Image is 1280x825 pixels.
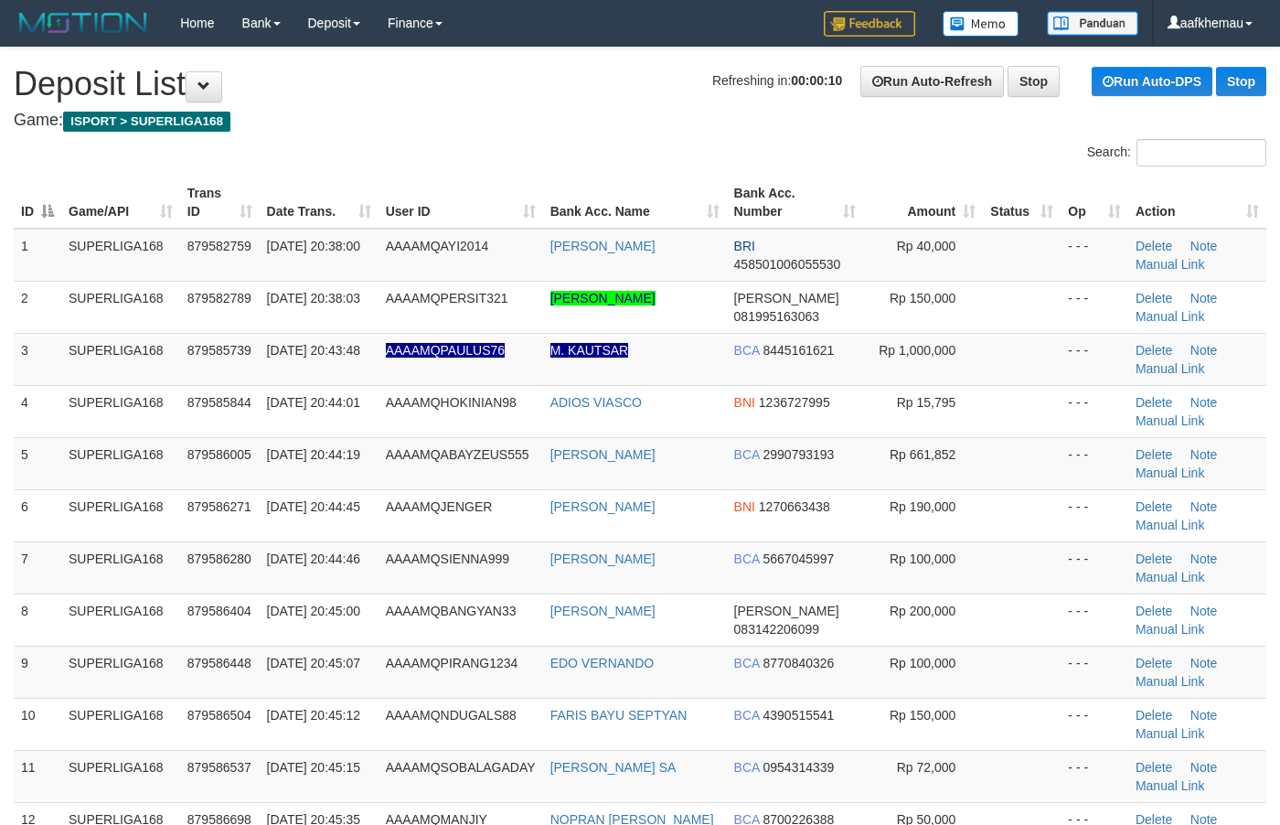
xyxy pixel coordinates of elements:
span: [PERSON_NAME] [734,604,839,618]
a: Run Auto-Refresh [860,66,1004,97]
td: - - - [1061,750,1128,802]
span: ISPORT > SUPERLIGA168 [63,112,230,132]
td: 7 [14,541,61,594]
a: Delete [1136,239,1172,253]
a: FARIS BAYU SEPTYAN [550,708,688,723]
span: 879585844 [187,395,251,410]
th: Bank Acc. Name: activate to sort column ascending [543,177,727,229]
a: Note [1190,760,1218,775]
a: Note [1190,343,1218,358]
th: User ID: activate to sort column ascending [379,177,543,229]
span: Copy 0954314339 to clipboard [763,760,834,775]
a: [PERSON_NAME] [550,447,656,462]
span: BNI [734,395,755,410]
span: BCA [734,656,760,670]
a: Manual Link [1136,570,1205,584]
td: 2 [14,281,61,333]
span: Rp 100,000 [890,552,955,566]
td: 5 [14,437,61,489]
td: 3 [14,333,61,385]
a: [PERSON_NAME] [550,499,656,514]
span: 879586448 [187,656,251,670]
span: Rp 15,795 [897,395,956,410]
span: BCA [734,552,760,566]
a: [PERSON_NAME] [550,291,656,305]
span: [DATE] 20:43:48 [267,343,360,358]
td: - - - [1061,646,1128,698]
a: Note [1190,499,1218,514]
a: Delete [1136,343,1172,358]
td: SUPERLIGA168 [61,646,180,698]
span: Copy 081995163063 to clipboard [734,309,819,324]
span: [DATE] 20:45:15 [267,760,360,775]
th: Op: activate to sort column ascending [1061,177,1128,229]
a: Manual Link [1136,726,1205,741]
span: [DATE] 20:45:00 [267,604,360,618]
span: [DATE] 20:44:01 [267,395,360,410]
span: 879582789 [187,291,251,305]
a: Delete [1136,291,1172,305]
th: Trans ID: activate to sort column ascending [180,177,260,229]
td: 9 [14,646,61,698]
a: Note [1190,604,1218,618]
span: Copy 458501006055530 to clipboard [734,257,841,272]
a: [PERSON_NAME] [550,239,656,253]
span: 879586504 [187,708,251,723]
a: Delete [1136,760,1172,775]
a: Note [1190,395,1218,410]
span: Rp 150,000 [890,291,955,305]
td: - - - [1061,333,1128,385]
span: Rp 72,000 [897,760,956,775]
span: Copy 8770840326 to clipboard [763,656,834,670]
a: Manual Link [1136,413,1205,428]
td: SUPERLIGA168 [61,229,180,282]
span: 879586280 [187,552,251,566]
td: 6 [14,489,61,541]
td: - - - [1061,281,1128,333]
span: Copy 4390515541 to clipboard [763,708,834,723]
th: Date Trans.: activate to sort column ascending [260,177,379,229]
td: SUPERLIGA168 [61,594,180,646]
span: 879586404 [187,604,251,618]
span: [DATE] 20:45:07 [267,656,360,670]
a: Stop [1216,67,1266,96]
td: - - - [1061,594,1128,646]
a: Manual Link [1136,309,1205,324]
span: 879585739 [187,343,251,358]
span: Nama rekening ada tanda titik/strip, harap diedit [386,343,505,358]
a: Manual Link [1136,257,1205,272]
th: Action: activate to sort column ascending [1128,177,1266,229]
a: Delete [1136,447,1172,462]
span: [DATE] 20:44:45 [267,499,360,514]
span: [DATE] 20:44:46 [267,552,360,566]
a: [PERSON_NAME] [550,552,656,566]
span: AAAAMQBANGYAN33 [386,604,517,618]
a: Manual Link [1136,622,1205,637]
span: BNI [734,499,755,514]
span: AAAAMQAYI2014 [386,239,489,253]
span: AAAAMQJENGER [386,499,493,514]
span: Rp 40,000 [897,239,956,253]
span: Rp 150,000 [890,708,955,723]
strong: 00:00:10 [791,73,842,88]
a: [PERSON_NAME] SA [550,760,677,775]
span: AAAAMQPERSIT321 [386,291,508,305]
td: - - - [1061,437,1128,489]
span: Rp 100,000 [890,656,955,670]
th: Status: activate to sort column ascending [983,177,1061,229]
span: Copy 2990793193 to clipboard [763,447,834,462]
a: Delete [1136,604,1172,618]
h1: Deposit List [14,66,1266,102]
span: Rp 190,000 [890,499,955,514]
td: SUPERLIGA168 [61,541,180,594]
span: 879582759 [187,239,251,253]
a: Note [1190,656,1218,670]
span: AAAAMQSIENNA999 [386,552,509,566]
a: M. KAUTSAR [550,343,629,358]
a: Note [1190,291,1218,305]
span: BRI [734,239,755,253]
span: Copy 5667045997 to clipboard [763,552,834,566]
span: BCA [734,708,760,723]
th: Bank Acc. Number: activate to sort column ascending [727,177,863,229]
a: Delete [1136,708,1172,723]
